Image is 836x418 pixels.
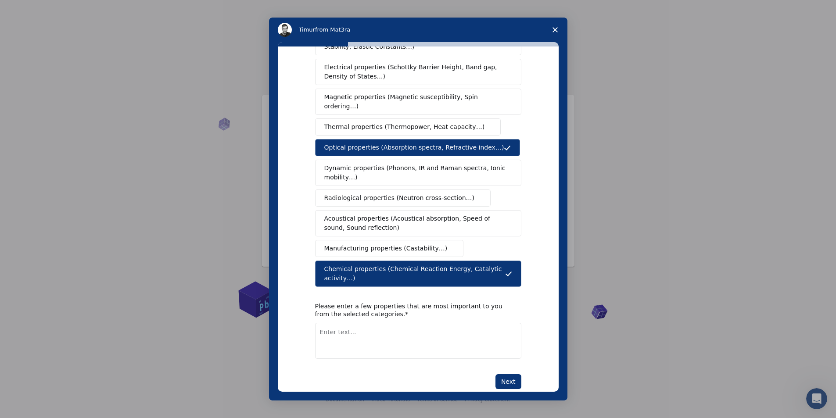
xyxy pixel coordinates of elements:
span: Radiological properties (Neutron cross-section…) [324,193,475,203]
img: Profile image for Timur [278,23,292,37]
button: Optical properties (Absorption spectra, Refractive index…) [315,139,520,156]
span: Magnetic properties (Magnetic susceptibility, Spin ordering…) [324,93,506,111]
span: Acoustical properties (Acoustical absorption, Speed of sound, Sound reflection) [324,214,507,232]
span: Support [18,6,49,14]
button: Thermal properties (Thermopower, Heat capacity…) [315,118,501,136]
span: Optical properties (Absorption spectra, Refractive index…) [324,143,504,152]
button: Magnetic properties (Magnetic susceptibility, Spin ordering…) [315,89,521,115]
div: Please enter a few properties that are most important to you from the selected categories. [315,302,508,318]
textarea: Enter text... [315,323,521,359]
button: Chemical properties (Chemical Reaction Energy, Catalytic activity…) [315,261,521,287]
button: Electrical properties (Schottky Barrier Height, Band gap, Density of States…) [315,59,521,85]
span: Timur [299,26,315,33]
button: Radiological properties (Neutron cross-section…) [315,189,491,207]
span: from Mat3ra [315,26,350,33]
span: Electrical properties (Schottky Barrier Height, Band gap, Density of States…) [324,63,507,81]
span: Manufacturing properties (Castability…) [324,244,448,253]
button: Acoustical properties (Acoustical absorption, Speed of sound, Sound reflection) [315,210,521,236]
button: Manufacturing properties (Castability…) [315,240,464,257]
button: Next [495,374,521,389]
span: Chemical properties (Chemical Reaction Energy, Catalytic activity…) [324,264,505,283]
button: Dynamic properties (Phonons, IR and Raman spectra, Ionic mobility…) [315,160,521,186]
span: Thermal properties (Thermopower, Heat capacity…) [324,122,485,132]
span: Dynamic properties (Phonons, IR and Raman spectra, Ionic mobility…) [324,164,506,182]
span: Close survey [543,18,567,42]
